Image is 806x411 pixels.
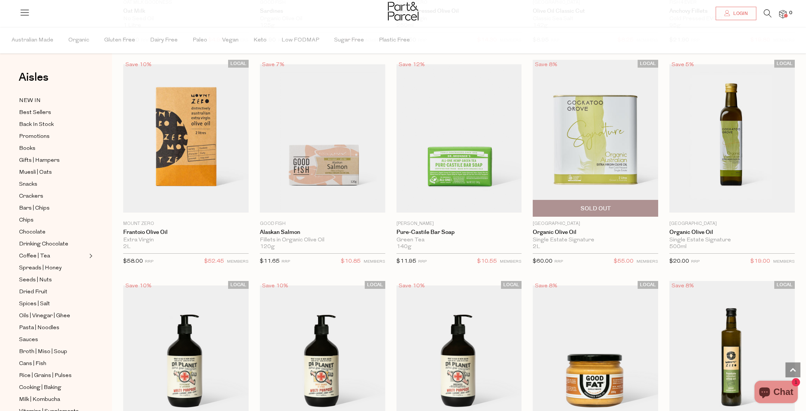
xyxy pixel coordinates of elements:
[787,10,794,16] span: 0
[669,244,687,250] span: 500ml
[123,259,143,264] span: $58.00
[19,371,87,380] a: Rice | Grains | Pulses
[533,60,560,70] div: Save 8%
[19,252,50,261] span: Coffee | Tea
[150,27,178,53] span: Dairy Free
[19,216,87,225] a: Chips
[396,244,411,250] span: 140g
[19,69,49,86] span: Aisles
[19,108,51,117] span: Best Sellers
[19,276,52,285] span: Seeds | Nuts
[19,240,87,249] a: Drinking Chocolate
[222,27,239,53] span: Vegan
[19,228,46,237] span: Chocolate
[19,311,87,321] a: Oils | Vinegar | Ghee
[227,260,249,264] small: MEMBERS
[19,96,41,105] span: NEW IN
[19,228,87,237] a: Chocolate
[260,220,385,227] p: Good Fish
[228,60,249,68] span: LOCAL
[19,251,87,261] a: Coffee | Tea
[19,168,52,177] span: Muesli | Oats
[19,335,87,344] a: Sauces
[669,237,795,244] div: Single Estate Signature
[19,324,59,333] span: Pasta | Noodles
[19,395,87,404] a: Milk | Kombucha
[204,257,224,266] span: $52.45
[637,260,658,264] small: MEMBERS
[260,64,385,212] img: Alaskan Salmon
[750,257,770,266] span: $19.00
[716,7,756,20] a: Login
[19,216,34,225] span: Chips
[341,257,361,266] span: $10.85
[614,257,634,266] span: $55.00
[19,288,47,297] span: Dried Fruit
[260,281,290,291] div: Save 10%
[669,259,689,264] span: $20.00
[19,395,60,404] span: Milk | Kombucha
[19,204,87,213] a: Bars | Chips
[533,60,658,217] img: Organic Olive Oil
[418,260,427,264] small: RRP
[774,60,795,68] span: LOCAL
[19,359,46,368] span: Cans | Fish
[19,192,43,201] span: Crackers
[19,264,62,273] span: Spreads | Honey
[19,108,87,117] a: Best Sellers
[281,27,319,53] span: Low FODMAP
[19,120,54,129] span: Back In Stock
[123,220,249,227] p: Mount Zero
[477,257,497,266] span: $10.55
[533,229,658,236] a: Organic Olive Oil
[19,156,87,165] a: Gifts | Hampers
[396,60,427,70] div: Save 12%
[396,281,427,291] div: Save 10%
[19,263,87,273] a: Spreads | Honey
[19,323,87,333] a: Pasta | Noodles
[19,347,87,356] a: Broth | Miso | Soup
[19,299,87,309] a: Spices | Salt
[533,237,658,244] div: Single Estate Signature
[396,220,522,227] p: [PERSON_NAME]
[669,281,696,291] div: Save 8%
[104,27,135,53] span: Gluten Free
[19,144,87,153] a: Books
[123,237,249,244] div: Extra Virgin
[123,64,249,212] img: Frantoio Olive Oil
[19,132,50,141] span: Promotions
[396,237,522,244] div: Green Tea
[19,144,35,153] span: Books
[581,205,611,213] span: Sold Out
[669,60,696,70] div: Save 5%
[500,260,522,264] small: MEMBERS
[260,60,287,70] div: Save 7%
[19,240,68,249] span: Drinking Chocolate
[19,180,37,189] span: Snacks
[364,260,385,264] small: MEMBERS
[774,281,795,289] span: LOCAL
[388,2,418,21] img: Part&Parcel
[19,192,87,201] a: Crackers
[669,229,795,236] a: Organic Olive Oil
[19,96,87,105] a: NEW IN
[501,281,522,289] span: LOCAL
[752,381,800,405] inbox-online-store-chat: Shopify online store chat
[19,156,60,165] span: Gifts | Hampers
[19,312,70,321] span: Oils | Vinegar | Ghee
[533,281,560,291] div: Save 8%
[19,383,61,392] span: Cooking | Baking
[19,287,87,297] a: Dried Fruit
[260,229,385,236] a: Alaskan Salmon
[260,244,275,250] span: 120g
[228,281,249,289] span: LOCAL
[145,260,153,264] small: RRP
[691,260,700,264] small: RRP
[773,260,795,264] small: MEMBERS
[260,237,385,244] div: Fillets in Organic Olive Oil
[19,132,87,141] a: Promotions
[669,64,795,212] img: Organic Olive Oil
[260,259,280,264] span: $11.65
[19,275,87,285] a: Seeds | Nuts
[68,27,89,53] span: Organic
